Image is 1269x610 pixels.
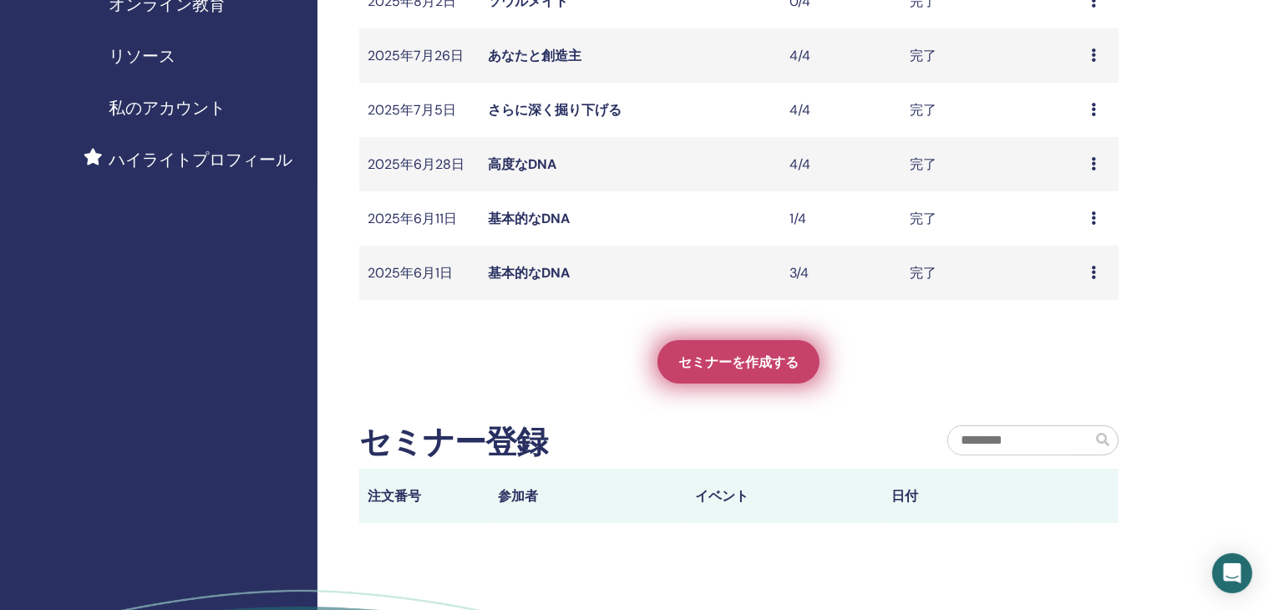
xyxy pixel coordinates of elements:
[789,101,810,119] font: 4/4
[789,210,806,227] font: 1/4
[488,210,570,227] a: 基本的なDNA
[368,47,464,64] font: 2025年7月26日
[910,210,937,227] font: 完了
[695,487,749,505] font: イベント
[891,487,918,505] font: 日付
[488,264,570,282] a: 基本的なDNA
[789,155,810,173] font: 4/4
[368,155,464,173] font: 2025年6月28日
[368,210,457,227] font: 2025年6月11日
[368,264,453,282] font: 2025年6月1日
[499,487,539,505] font: 参加者
[657,340,820,384] a: セミナーを作成する
[789,264,809,282] font: 3/4
[109,45,175,67] font: リソース
[1212,553,1252,593] div: インターコムメッセンジャーを開く
[488,101,622,119] a: さらに深く掘り下げる
[488,47,581,64] a: あなたと創造主
[109,149,292,170] font: ハイライトプロフィール
[910,264,937,282] font: 完了
[910,47,937,64] font: 完了
[368,101,456,119] font: 2025年7月5日
[109,97,226,119] font: 私のアカウント
[368,487,421,505] font: 注文番号
[789,47,810,64] font: 4/4
[910,101,937,119] font: 完了
[488,155,556,173] a: 高度なDNA
[678,353,799,371] font: セミナーを作成する
[359,421,547,463] font: セミナー登録
[910,155,937,173] font: 完了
